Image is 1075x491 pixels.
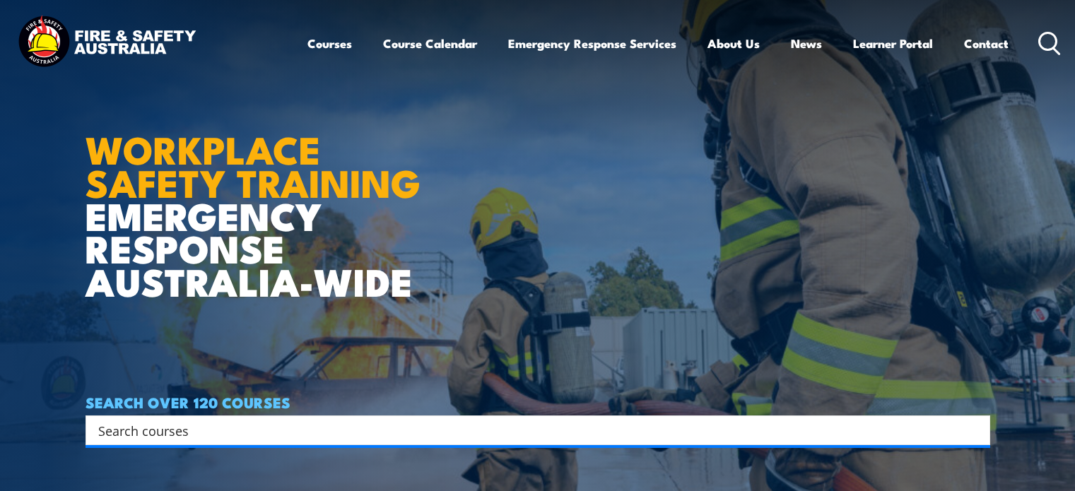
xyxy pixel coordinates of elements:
[86,394,990,410] h4: SEARCH OVER 120 COURSES
[98,420,959,441] input: Search input
[383,25,477,62] a: Course Calendar
[965,420,985,440] button: Search magnifier button
[86,97,431,297] h1: EMERGENCY RESPONSE AUSTRALIA-WIDE
[707,25,760,62] a: About Us
[964,25,1009,62] a: Contact
[307,25,352,62] a: Courses
[853,25,933,62] a: Learner Portal
[791,25,822,62] a: News
[86,119,421,211] strong: WORKPLACE SAFETY TRAINING
[508,25,676,62] a: Emergency Response Services
[101,420,962,440] form: Search form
